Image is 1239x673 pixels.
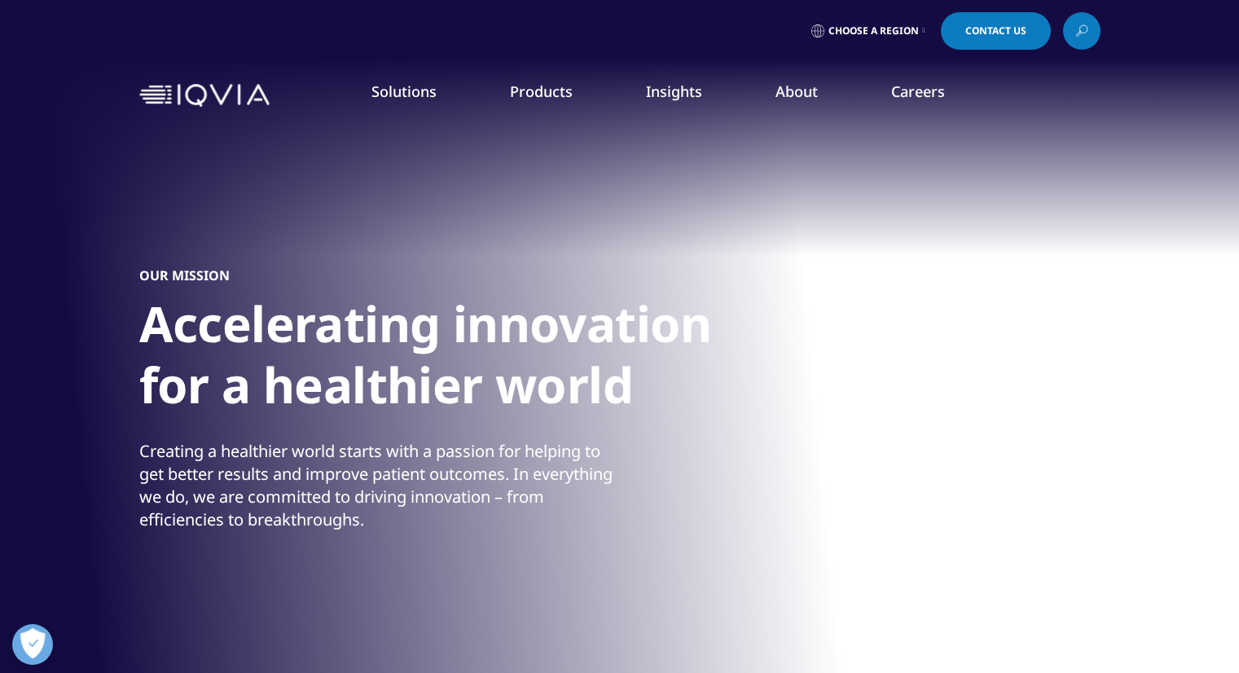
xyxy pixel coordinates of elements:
[139,267,230,284] h5: OUR MISSION
[510,81,573,101] a: Products
[828,24,919,37] span: Choose a Region
[775,81,818,101] a: About
[646,81,702,101] a: Insights
[965,26,1026,36] span: Contact Us
[139,84,270,108] img: IQVIA Healthcare Information Technology and Pharma Clinical Research Company
[139,440,616,531] div: Creating a healthier world starts with a passion for helping to get better results and improve pa...
[276,57,1101,134] nav: Primary
[371,81,437,101] a: Solutions
[139,293,750,425] h1: Accelerating innovation for a healthier world
[941,12,1051,50] a: Contact Us
[891,81,945,101] a: Careers
[12,624,53,665] button: Open Preferences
